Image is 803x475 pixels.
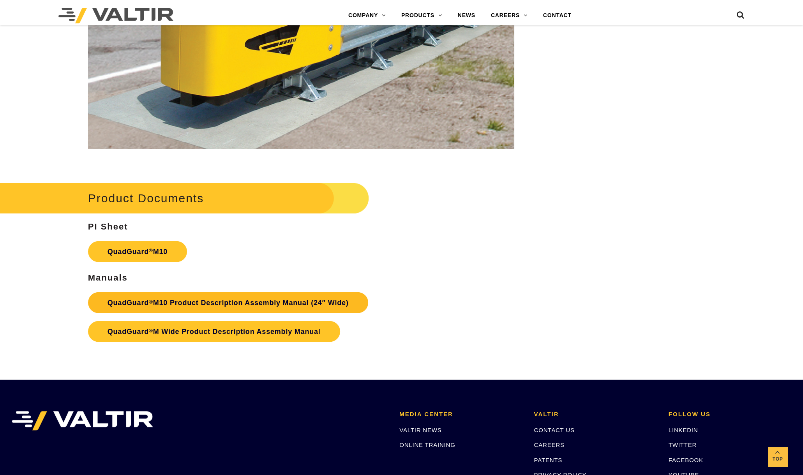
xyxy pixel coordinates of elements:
[669,427,698,433] a: LINKEDIN
[88,292,368,313] a: QuadGuard®M10 Product Description Assembly Manual (24″ Wide)
[149,299,153,305] sup: ®
[669,457,703,463] a: FACEBOOK
[534,411,657,418] h2: VALTIR
[768,455,787,464] span: Top
[12,411,153,431] img: VALTIR
[341,8,394,23] a: COMPANY
[399,441,455,448] a: ONLINE TRAINING
[149,247,153,253] sup: ®
[535,8,579,23] a: CONTACT
[534,457,562,463] a: PATENTS
[88,273,128,283] strong: Manuals
[669,441,697,448] a: TWITTER
[534,441,564,448] a: CAREERS
[149,328,153,334] sup: ®
[399,411,522,418] h2: MEDIA CENTER
[768,447,787,466] a: Top
[534,427,574,433] a: CONTACT US
[450,8,483,23] a: NEWS
[58,8,173,23] img: Valtir
[399,427,441,433] a: VALTIR NEWS
[669,411,791,418] h2: FOLLOW US
[88,321,340,342] a: QuadGuard®M Wide Product Description Assembly Manual
[88,222,128,231] strong: PI Sheet
[88,241,187,262] a: QuadGuard®M10
[483,8,535,23] a: CAREERS
[394,8,450,23] a: PRODUCTS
